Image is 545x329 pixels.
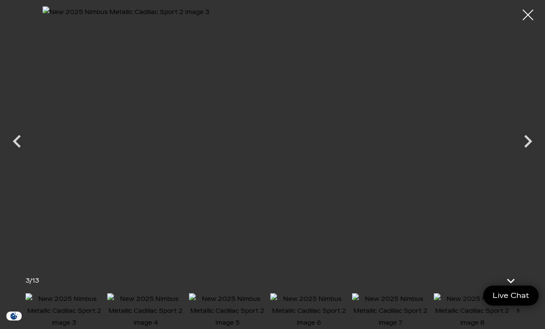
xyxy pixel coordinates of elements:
[488,291,534,300] span: Live Chat
[32,277,39,284] span: 13
[107,293,185,329] img: New 2025 Nimbus Metallic Cadillac Sport 2 image 4
[270,293,348,329] img: New 2025 Nimbus Metallic Cadillac Sport 2 image 6
[433,293,511,329] img: New 2025 Nimbus Metallic Cadillac Sport 2 image 8
[26,277,29,284] span: 3
[515,124,541,163] div: Next
[4,312,24,320] img: Opt-Out Icon
[43,6,460,261] img: New 2025 Nimbus Metallic Cadillac Sport 2 image 3
[483,286,539,306] a: Live Chat
[4,312,24,320] section: Click to Open Cookie Consent Modal
[352,293,430,329] img: New 2025 Nimbus Metallic Cadillac Sport 2 image 7
[26,275,39,287] div: /
[189,293,266,329] img: New 2025 Nimbus Metallic Cadillac Sport 2 image 5
[4,124,30,163] div: Previous
[26,293,103,329] img: New 2025 Nimbus Metallic Cadillac Sport 2 image 3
